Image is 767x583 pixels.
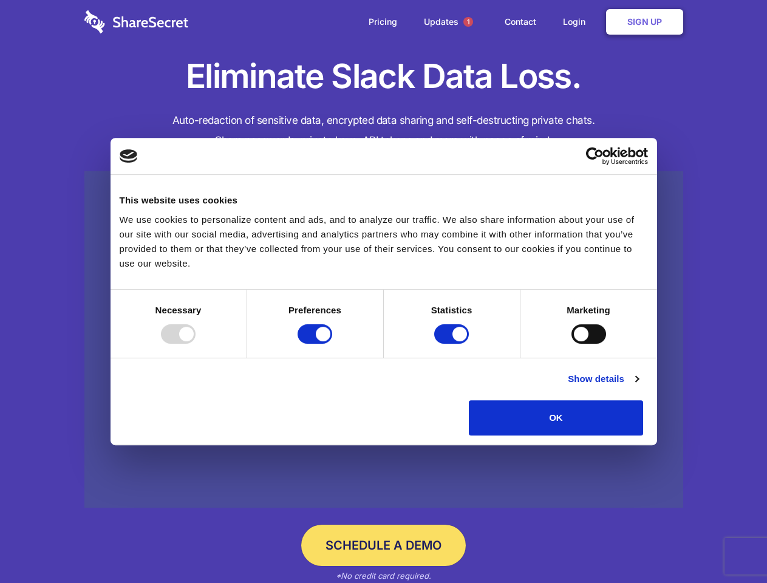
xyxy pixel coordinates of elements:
a: Pricing [356,3,409,41]
a: Login [551,3,604,41]
a: Show details [568,372,638,386]
h1: Eliminate Slack Data Loss. [84,55,683,98]
em: *No credit card required. [336,571,431,581]
strong: Marketing [567,305,610,315]
a: Sign Up [606,9,683,35]
h4: Auto-redaction of sensitive data, encrypted data sharing and self-destructing private chats. Shar... [84,111,683,151]
strong: Preferences [288,305,341,315]
span: 1 [463,17,473,27]
img: logo [120,149,138,163]
a: Wistia video thumbnail [84,171,683,508]
a: Schedule a Demo [301,525,466,566]
div: We use cookies to personalize content and ads, and to analyze our traffic. We also share informat... [120,213,648,271]
a: Contact [493,3,548,41]
strong: Necessary [155,305,202,315]
strong: Statistics [431,305,472,315]
a: Usercentrics Cookiebot - opens in a new window [542,147,648,165]
img: logo-wordmark-white-trans-d4663122ce5f474addd5e946df7df03e33cb6a1c49d2221995e7729f52c070b2.svg [84,10,188,33]
div: This website uses cookies [120,193,648,208]
button: OK [469,400,643,435]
